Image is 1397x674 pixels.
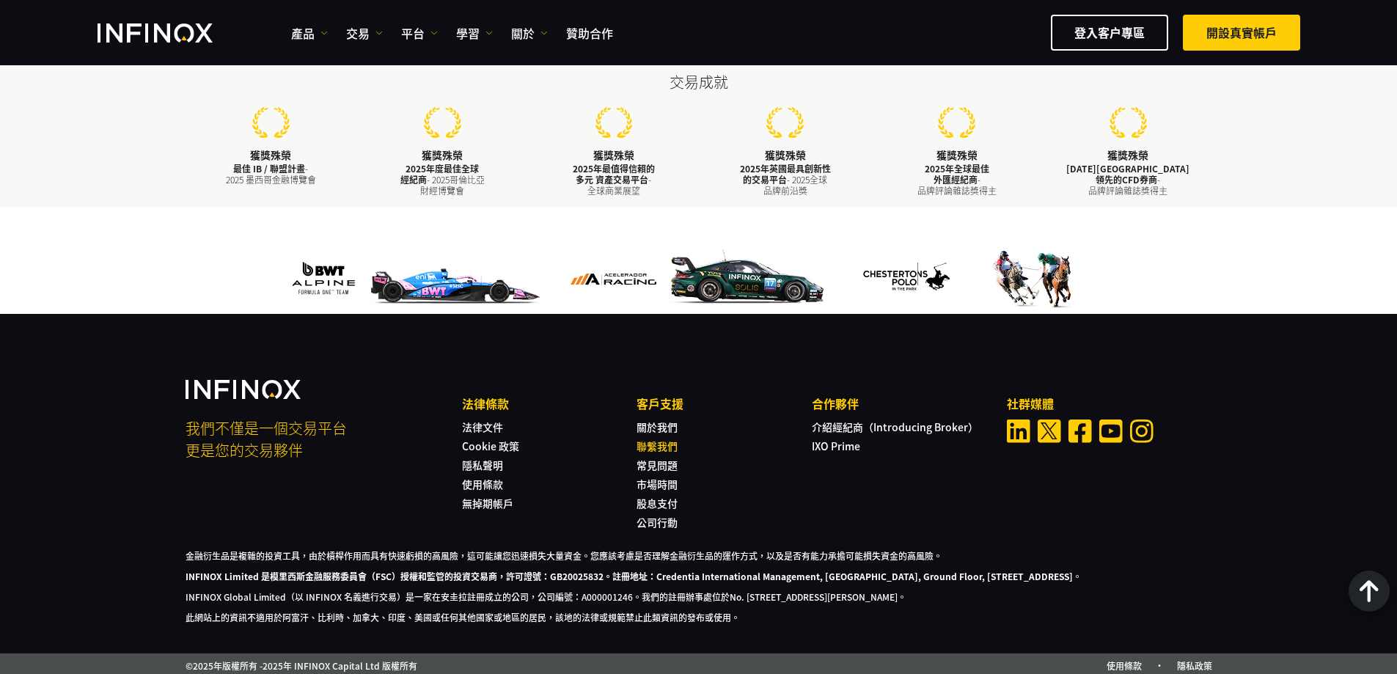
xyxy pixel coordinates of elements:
strong: 2025年度最佳全球 [406,162,479,175]
a: 常見問題 [637,458,678,472]
strong: 獲獎殊榮 [250,147,291,162]
a: 學習 [456,24,493,42]
a: Linkedin [1007,420,1030,443]
p: 客戶支援 [637,395,811,412]
a: 使用條款 [1107,659,1142,672]
a: IXO Prime [812,439,860,453]
a: 聯繫我們 [637,439,678,453]
a: Facebook [1068,420,1092,443]
a: Instagram [1130,420,1154,443]
strong: 2025年英國最具創新性 的交易平台 [740,162,831,186]
a: 介紹經紀商（Introducing Broker） [812,420,978,434]
a: 市場時間 [637,477,678,491]
strong: 領先的CFD券商 [1096,173,1157,186]
p: - 2025哥倫比亞 財經博覽會 [375,163,510,197]
a: 使用條款 [462,477,503,491]
p: 金融衍生品是複雜的投資工具，由於槓桿作用而具有快速虧損的高風險，這可能讓您迅速損失大量資金。您應該考慮是否理解金融衍生品的運作方式，以及是否有能力承擔可能損失資金的高風險。 [186,549,1212,563]
p: - 全球商業展望 [546,163,681,197]
a: 關於我們 [637,420,678,434]
strong: 多元 資產交易平台 [576,173,648,186]
p: 法律條款 [462,395,637,412]
strong: 獲獎殊榮 [422,147,463,162]
strong: 獲獎殊榮 [1107,147,1148,162]
span: • [1144,659,1175,672]
p: 。 [186,570,1212,583]
a: 開設真實帳戶 [1183,15,1300,51]
strong: 經紀商 [400,173,427,186]
strong: 獲獎殊榮 [936,147,978,162]
p: - 品牌評論雜誌獎得主 [890,163,1024,197]
a: 無掉期帳戶 [462,496,513,510]
p: - 品牌評論雜誌獎得主 [1060,163,1195,197]
p: 此網站上的資訊不適用於阿富汗、比利時、加拿大、印度、美國或任何其他國家或地區的居民，該地的法律或規範禁止此類資訊的發布或使用。 [186,611,1212,624]
strong: INFINOX Limited 是模里西斯金融服務委員會（FSC）授權和監管的投資交易商，許可證號：GB20025832。註冊地址：Credentia International Managem... [186,570,1073,582]
p: INFINOX Global Limited（以 INFINOX 名義進行交易）是一家在安圭拉註冊成立的公司，公司編號：A000001246。我們的註冊辦事處位於No. [STREET_ADDR... [186,590,1212,604]
a: Youtube [1099,420,1123,443]
span: 2025 [263,659,283,672]
p: 社群媒體 [1007,395,1212,412]
a: 隱私聲明 [462,458,503,472]
a: 關於 [511,24,548,42]
a: 公司行動 [637,515,678,530]
strong: 最佳 IB / 聯盟計畫 [233,162,305,175]
a: 隱私政策 [1177,659,1212,672]
strong: 2025年全球最佳 外匯經紀商 [925,162,989,186]
a: 登入客户專區 [1051,15,1168,51]
p: - 2025 墨西哥金融博覽會 [204,163,339,185]
a: 平台 [401,24,438,42]
p: 合作夥伴 [812,395,986,412]
a: Twitter [1038,420,1061,443]
a: Cookie 政策 [462,439,519,453]
a: 產品 [291,24,328,42]
strong: 獲獎殊榮 [593,147,634,162]
a: 法律文件 [462,420,503,434]
strong: 2025年最值得信賴的 [573,162,655,175]
a: 股息支付 [637,496,678,510]
strong: 獲獎殊榮 [765,147,806,162]
p: 我們不僅是一個交易平台 更是您的交易夥伴 [186,417,442,461]
p: - 2025全球 品牌前沿獎 [718,163,853,197]
h2: 交易成就 [186,72,1212,92]
a: 贊助合作 [566,24,613,42]
span: © 年版權所有 - 年 INFINOX Capital Ltd 版權所有 [186,659,417,673]
a: 交易 [346,24,383,42]
strong: [DATE][GEOGRAPHIC_DATA] [1066,162,1189,175]
span: 2025 [193,659,213,672]
a: INFINOX Logo [98,23,247,43]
